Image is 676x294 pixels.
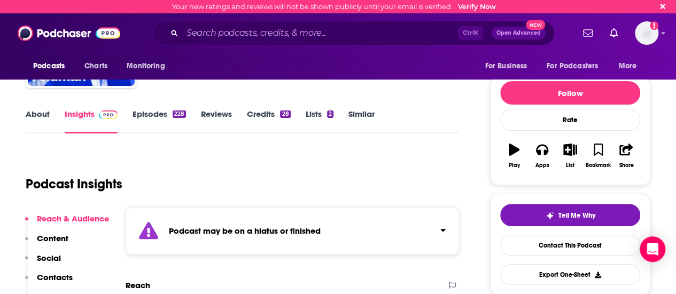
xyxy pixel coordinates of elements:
a: Episodes228 [133,109,186,133]
button: Contacts [25,272,73,292]
a: Charts [77,56,114,76]
button: tell me why sparkleTell Me Why [500,204,640,226]
span: Open Advanced [496,30,541,36]
button: Social [25,253,61,273]
div: List [566,162,574,169]
a: Lists2 [306,109,333,133]
section: Click to expand status details [126,207,459,255]
div: Open Intercom Messenger [640,236,665,262]
img: tell me why sparkle [546,211,554,220]
button: Follow [500,81,640,105]
button: Open AdvancedNew [492,27,546,39]
input: Search podcasts, credits, & more... [182,25,458,42]
a: Credits28 [247,109,290,133]
svg: Email not verified [650,21,658,30]
button: Content [25,233,68,253]
div: Rate [500,109,640,131]
span: Podcasts [33,59,65,74]
button: Reach & Audience [25,213,109,233]
span: More [619,59,637,74]
p: Social [37,253,61,263]
div: Share [619,162,633,169]
div: Play [509,162,520,169]
span: For Business [485,59,527,74]
div: Search podcasts, credits, & more... [153,21,555,45]
img: Podchaser - Follow, Share and Rate Podcasts [18,23,120,43]
a: Verify Now [458,3,496,11]
button: Show profile menu [635,21,658,45]
button: open menu [611,56,650,76]
a: Similar [348,109,375,133]
button: open menu [540,56,613,76]
div: Bookmark [586,162,611,169]
a: Show notifications dropdown [605,24,622,42]
a: InsightsPodchaser Pro [65,109,118,133]
span: New [526,20,545,30]
button: open menu [477,56,540,76]
button: List [556,137,584,175]
p: Content [37,233,68,243]
div: 28 [280,110,290,118]
a: Reviews [201,109,232,133]
button: Share [612,137,640,175]
h2: Reach [126,280,150,290]
a: Contact This Podcast [500,235,640,256]
span: For Podcasters [547,59,598,74]
span: Ctrl K [458,26,483,40]
p: Contacts [37,272,73,282]
strong: Podcast may be on a hiatus or finished [169,226,321,236]
img: Podchaser Pro [99,110,118,119]
div: 228 [173,110,186,118]
button: Bookmark [584,137,612,175]
a: Show notifications dropdown [579,24,597,42]
a: About [26,109,50,133]
span: Monitoring [127,59,165,74]
span: Charts [84,59,107,74]
span: Logged in as celadonmarketing [635,21,658,45]
button: Export One-Sheet [500,264,640,285]
img: User Profile [635,21,658,45]
p: Reach & Audience [37,213,109,224]
button: Apps [528,137,556,175]
button: open menu [119,56,178,76]
h1: Podcast Insights [26,176,122,192]
button: Play [500,137,528,175]
div: Your new ratings and reviews will not be shown publicly until your email is verified. [172,3,496,11]
span: Tell Me Why [558,211,595,220]
button: open menu [26,56,79,76]
div: Apps [535,162,549,169]
div: 2 [327,110,333,118]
